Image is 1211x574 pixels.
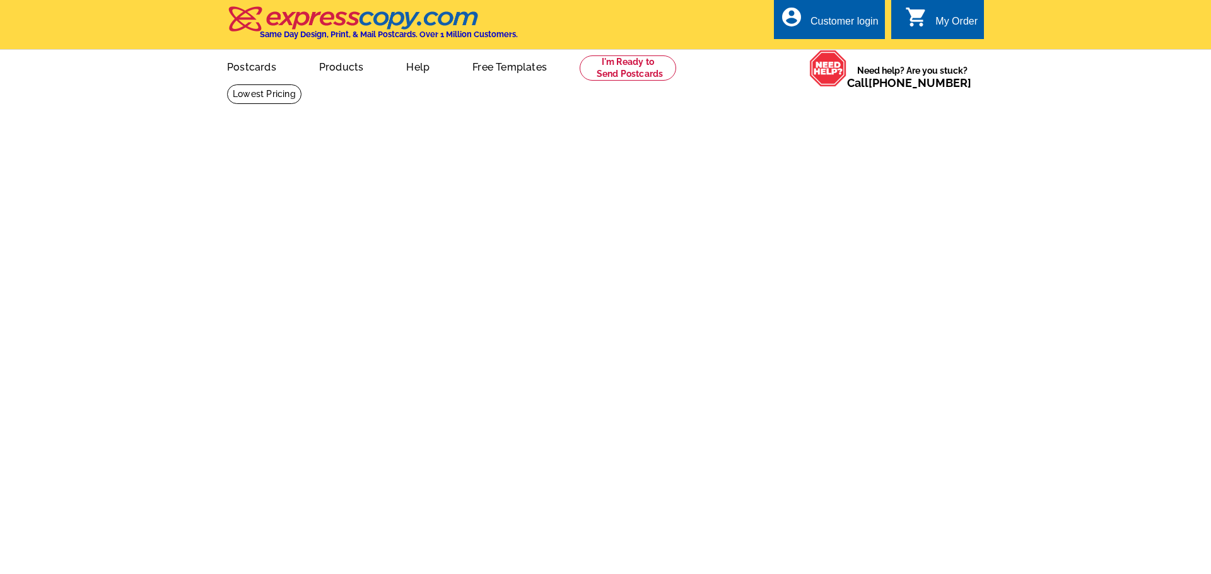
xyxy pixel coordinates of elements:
[260,30,518,39] h4: Same Day Design, Print, & Mail Postcards. Over 1 Million Customers.
[780,14,879,30] a: account_circle Customer login
[386,51,450,81] a: Help
[227,15,518,39] a: Same Day Design, Print, & Mail Postcards. Over 1 Million Customers.
[780,6,803,28] i: account_circle
[905,14,978,30] a: shopping_cart My Order
[452,51,567,81] a: Free Templates
[905,6,928,28] i: shopping_cart
[847,64,978,89] span: Need help? Are you stuck?
[299,51,384,81] a: Products
[847,76,971,89] span: Call
[935,16,978,33] div: My Order
[810,16,879,33] div: Customer login
[869,76,971,89] a: [PHONE_NUMBER]
[809,50,847,87] img: help
[207,51,296,81] a: Postcards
